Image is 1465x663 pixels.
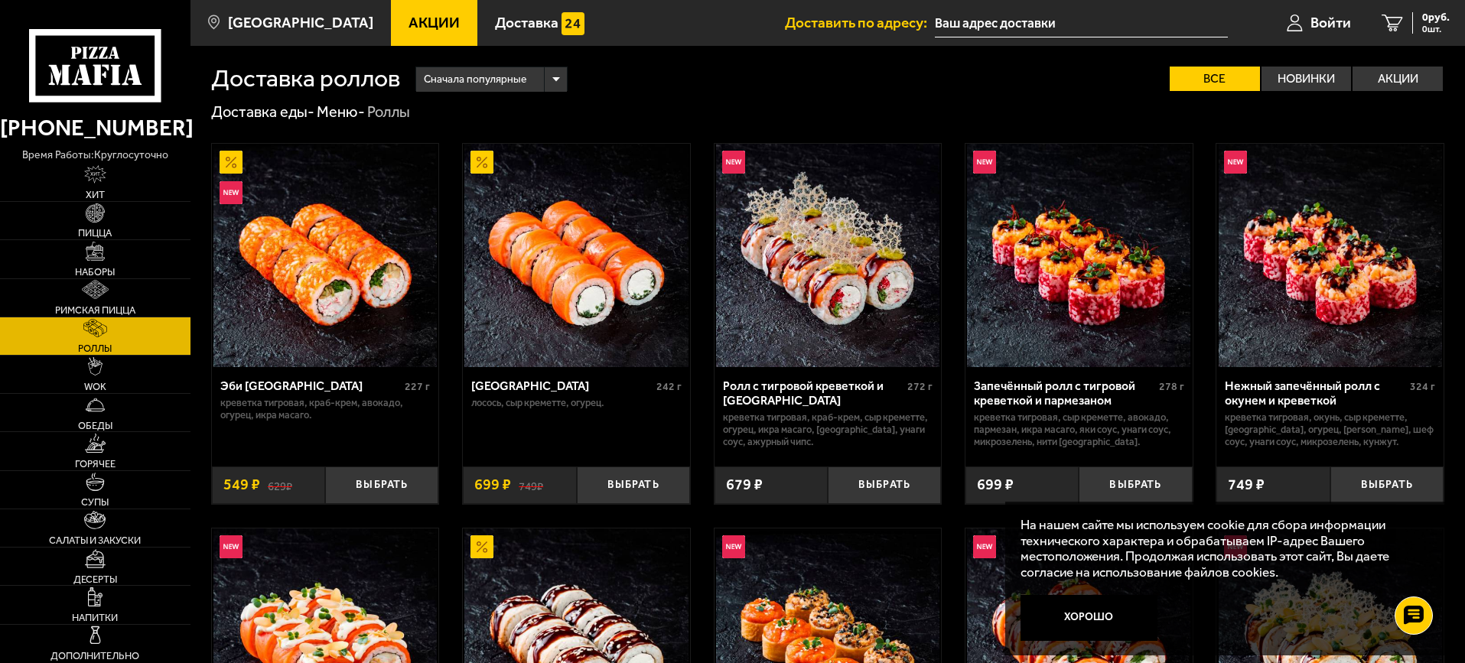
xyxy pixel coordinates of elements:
[935,9,1228,37] input: Ваш адрес доставки
[656,380,682,393] span: 242 г
[1021,517,1421,580] p: На нашем сайте мы используем cookie для сбора информации технического характера и обрабатываем IP...
[471,397,682,409] p: лосось, Сыр креметте, огурец.
[715,144,942,367] a: НовинкаРолл с тигровой креветкой и Гуакамоле
[367,102,410,122] div: Роллы
[470,151,493,174] img: Акционный
[974,411,1184,448] p: креветка тигровая, Сыр креметте, авокадо, пармезан, икра масаго, яки соус, унаги соус, микрозелен...
[1262,67,1352,91] label: Новинки
[1330,466,1444,504] button: Выбрать
[1159,380,1184,393] span: 278 г
[220,397,431,421] p: креветка тигровая, краб-крем, авокадо, огурец, икра масаго.
[1021,595,1158,641] button: Хорошо
[1216,144,1444,367] a: НовинкаНежный запечённый ролл с окунем и креветкой
[75,267,115,277] span: Наборы
[577,466,690,504] button: Выбрать
[470,535,493,558] img: Акционный
[907,380,933,393] span: 272 г
[73,574,117,584] span: Десерты
[723,411,933,448] p: креветка тигровая, краб-крем, Сыр креметте, огурец, икра масаго, [GEOGRAPHIC_DATA], унаги соус, а...
[463,144,690,367] a: АкционныйФиладельфия
[519,477,543,492] s: 749 ₽
[1170,67,1260,91] label: Все
[973,535,996,558] img: Новинка
[1410,380,1435,393] span: 324 г
[405,380,430,393] span: 227 г
[268,477,292,492] s: 629 ₽
[424,65,526,94] span: Сначала популярные
[325,466,438,504] button: Выбрать
[722,535,745,558] img: Новинка
[967,144,1190,367] img: Запечённый ролл с тигровой креветкой и пармезаном
[1225,379,1406,408] div: Нежный запечённый ролл с окунем и креветкой
[78,343,112,353] span: Роллы
[723,379,904,408] div: Ролл с тигровой креветкой и [GEOGRAPHIC_DATA]
[228,15,373,30] span: [GEOGRAPHIC_DATA]
[409,15,460,30] span: Акции
[55,305,135,315] span: Римская пицца
[212,144,439,367] a: АкционныйНовинкаЭби Калифорния
[1224,151,1247,174] img: Новинка
[211,67,400,91] h1: Доставка роллов
[211,102,314,121] a: Доставка еды-
[220,535,243,558] img: Новинка
[78,228,112,238] span: Пицца
[1228,477,1265,492] span: 749 ₽
[49,535,141,545] span: Салаты и закуски
[785,15,935,30] span: Доставить по адресу:
[726,477,763,492] span: 679 ₽
[562,12,584,35] img: 15daf4d41897b9f0e9f617042186c801.svg
[716,144,939,367] img: Ролл с тигровой креветкой и Гуакамоле
[974,379,1155,408] div: Запечённый ролл с тигровой креветкой и пармезаном
[75,459,116,469] span: Горячее
[220,379,402,393] div: Эби [GEOGRAPHIC_DATA]
[1353,67,1443,91] label: Акции
[78,421,112,431] span: Обеды
[1225,411,1435,448] p: креветка тигровая, окунь, Сыр креметте, [GEOGRAPHIC_DATA], огурец, [PERSON_NAME], шеф соус, унаги...
[81,497,109,507] span: Супы
[86,190,105,200] span: Хит
[1422,24,1450,34] span: 0 шт.
[722,151,745,174] img: Новинка
[317,102,365,121] a: Меню-
[474,477,511,492] span: 699 ₽
[220,151,243,174] img: Акционный
[50,651,139,661] span: Дополнительно
[220,181,243,204] img: Новинка
[1310,15,1351,30] span: Войти
[84,382,106,392] span: WOK
[464,144,688,367] img: Филадельфия
[977,477,1014,492] span: 699 ₽
[1422,12,1450,23] span: 0 руб.
[1079,466,1192,504] button: Выбрать
[828,466,941,504] button: Выбрать
[965,144,1193,367] a: НовинкаЗапечённый ролл с тигровой креветкой и пармезаном
[495,15,558,30] span: Доставка
[223,477,260,492] span: 549 ₽
[973,151,996,174] img: Новинка
[213,144,437,367] img: Эби Калифорния
[471,379,653,393] div: [GEOGRAPHIC_DATA]
[72,613,118,622] span: Напитки
[1219,144,1442,367] img: Нежный запечённый ролл с окунем и креветкой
